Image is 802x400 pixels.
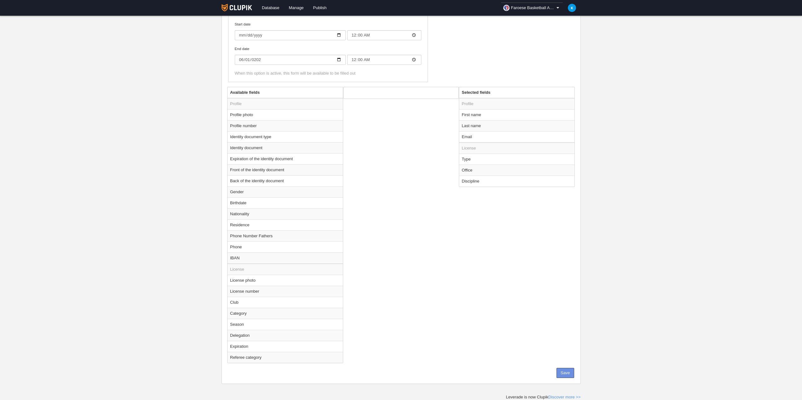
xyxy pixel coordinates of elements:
td: Residence [228,219,343,230]
td: Expiration of the identity document [228,153,343,164]
div: When this option is active, this form will be available to be filled out [235,70,421,76]
td: License number [228,286,343,297]
td: Discipline [459,176,574,187]
td: Last name [459,120,574,131]
td: IBAN [228,252,343,264]
td: Profile number [228,120,343,131]
label: End date [235,46,421,65]
input: End date [235,55,346,65]
td: Gender [228,186,343,197]
div: Leverade is now Clupik [506,394,581,400]
label: Start date [235,21,421,40]
td: Referee category [228,352,343,363]
td: License photo [228,275,343,286]
td: Front of the identity document [228,164,343,175]
input: Start date [235,30,346,40]
img: c2l6ZT0zMHgzMCZmcz05JnRleHQ9SyZiZz0wMzliZTU%3D.png [568,4,576,12]
input: Start date [347,30,421,40]
td: Office [459,165,574,176]
td: Club [228,297,343,308]
img: OariP9kkekom.30x30.jpg [503,5,510,11]
td: Identity document type [228,131,343,142]
td: Profile [228,98,343,110]
td: Identity document [228,142,343,153]
td: Delegation [228,330,343,341]
td: Nationality [228,208,343,219]
td: Birthdate [228,197,343,208]
td: Profile photo [228,109,343,120]
a: Faroese Basketball Association [501,3,563,13]
img: Clupik [222,4,252,11]
td: License [228,264,343,275]
td: Email [459,131,574,143]
span: Faroese Basketball Association [511,5,555,11]
td: Type [459,154,574,165]
button: Save [557,368,574,378]
td: Phone [228,241,343,252]
td: Profile [459,98,574,110]
td: Phone Number Fathers [228,230,343,241]
input: End date [347,55,421,65]
td: Expiration [228,341,343,352]
td: Back of the identity document [228,175,343,186]
a: Discover more >> [548,395,581,399]
th: Available fields [228,87,343,98]
th: Selected fields [459,87,574,98]
td: Season [228,319,343,330]
td: License [459,143,574,154]
td: First name [459,109,574,120]
td: Category [228,308,343,319]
